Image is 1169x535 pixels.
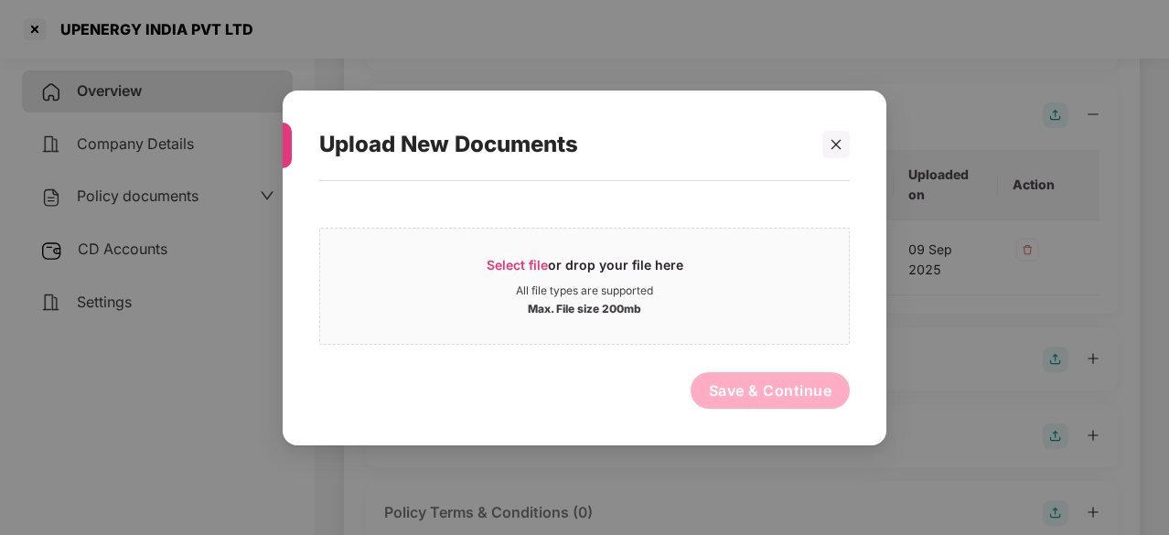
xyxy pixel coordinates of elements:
[691,371,851,408] button: Save & Continue
[487,256,548,272] span: Select file
[320,241,849,329] span: Select fileor drop your file hereAll file types are supportedMax. File size 200mb
[516,283,653,297] div: All file types are supported
[319,109,806,180] div: Upload New Documents
[830,137,842,150] span: close
[487,255,683,283] div: or drop your file here
[528,297,641,316] div: Max. File size 200mb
